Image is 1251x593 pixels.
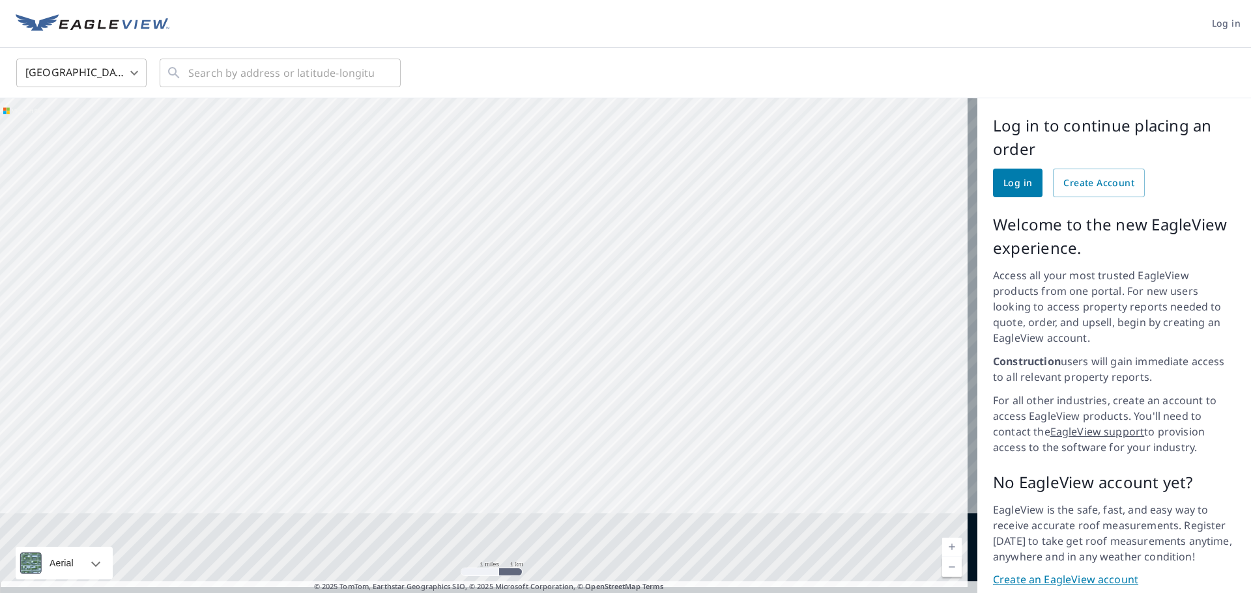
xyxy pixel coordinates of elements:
span: Log in [1003,175,1032,191]
a: EagleView support [1050,424,1145,439]
p: users will gain immediate access to all relevant property reports. [993,353,1235,385]
a: Current Level 12, Zoom Out [942,557,962,577]
strong: Construction [993,354,1061,368]
span: Create Account [1063,175,1134,191]
p: EagleView is the safe, fast, and easy way to receive accurate roof measurements. Register [DATE] ... [993,502,1235,564]
span: © 2025 TomTom, Earthstar Geographics SIO, © 2025 Microsoft Corporation, © [314,581,664,592]
span: Log in [1212,16,1241,32]
p: No EagleView account yet? [993,471,1235,494]
img: EV Logo [16,14,169,34]
a: Terms [642,581,664,591]
a: OpenStreetMap [585,581,640,591]
a: Create an EagleView account [993,572,1235,587]
input: Search by address or latitude-longitude [188,55,374,91]
div: Aerial [46,547,78,579]
div: [GEOGRAPHIC_DATA] [16,55,147,91]
div: Aerial [16,547,113,579]
p: Log in to continue placing an order [993,114,1235,161]
a: Log in [993,169,1042,197]
a: Create Account [1053,169,1145,197]
p: For all other industries, create an account to access EagleView products. You'll need to contact ... [993,393,1235,455]
p: Access all your most trusted EagleView products from one portal. For new users looking to access ... [993,268,1235,346]
a: Current Level 12, Zoom In [942,538,962,557]
p: Welcome to the new EagleView experience. [993,213,1235,260]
